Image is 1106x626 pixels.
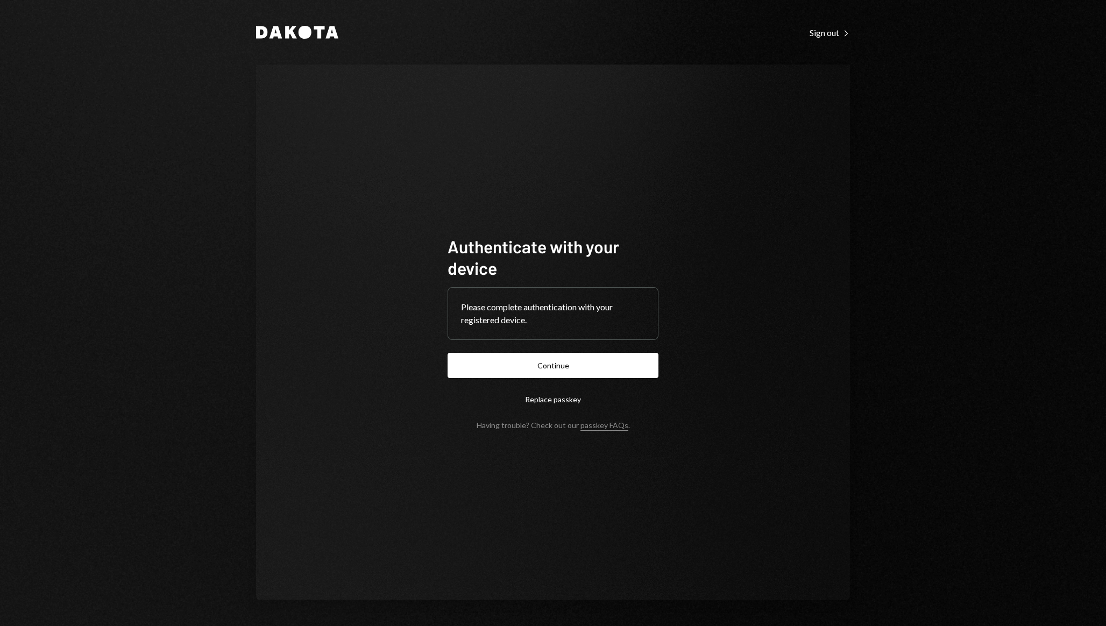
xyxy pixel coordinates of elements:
[477,421,630,430] div: Having trouble? Check out our .
[448,387,658,412] button: Replace passkey
[461,301,645,326] div: Please complete authentication with your registered device.
[580,421,628,431] a: passkey FAQs
[448,236,658,279] h1: Authenticate with your device
[810,27,850,38] div: Sign out
[810,26,850,38] a: Sign out
[448,353,658,378] button: Continue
